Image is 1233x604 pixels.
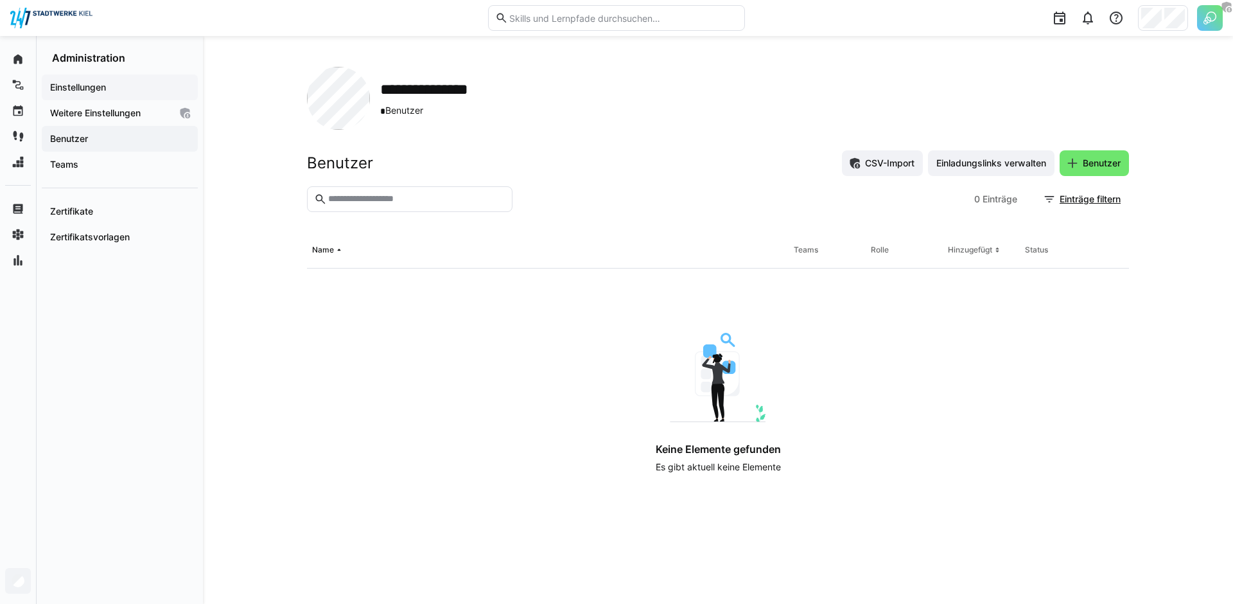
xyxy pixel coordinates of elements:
[794,245,818,255] div: Teams
[312,245,334,255] div: Name
[842,150,923,176] button: CSV-Import
[1081,157,1123,170] span: Benutzer
[307,154,373,173] h2: Benutzer
[934,157,1048,170] span: Einladungslinks verwalten
[656,461,781,474] p: Es gibt aktuell keine Elemente
[928,150,1054,176] button: Einladungslinks verwalten
[863,157,916,170] span: CSV-Import
[656,443,781,456] h4: Keine Elemente gefunden
[948,245,992,255] div: Hinzugefügt
[380,104,494,118] span: Benutzer
[1025,245,1048,255] div: Status
[983,193,1017,206] span: Einträge
[1036,186,1129,212] button: Einträge filtern
[508,12,738,24] input: Skills und Lernpfade durchsuchen…
[871,245,889,255] div: Rolle
[1058,193,1123,206] span: Einträge filtern
[1060,150,1129,176] button: Benutzer
[974,193,980,206] span: 0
